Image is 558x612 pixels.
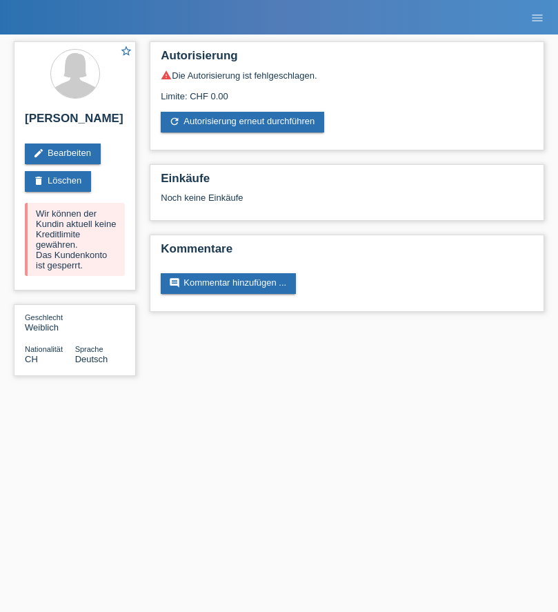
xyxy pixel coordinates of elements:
i: refresh [169,116,180,127]
a: star_border [120,45,132,59]
span: Deutsch [75,354,108,364]
i: delete [33,175,44,186]
span: Nationalität [25,345,63,353]
div: Die Autorisierung ist fehlgeschlagen. [161,70,533,81]
a: refreshAutorisierung erneut durchführen [161,112,324,132]
span: Schweiz [25,354,38,364]
h2: Kommentare [161,242,533,263]
h2: [PERSON_NAME] [25,112,125,132]
i: warning [161,70,172,81]
i: edit [33,148,44,159]
div: Noch keine Einkäufe [161,193,533,213]
a: editBearbeiten [25,144,101,164]
div: Wir können der Kundin aktuell keine Kreditlimite gewähren. Das Kundenkonto ist gesperrt. [25,203,125,276]
div: Limite: CHF 0.00 [161,81,533,101]
span: Geschlecht [25,313,63,322]
span: Sprache [75,345,103,353]
div: Weiblich [25,312,75,333]
i: comment [169,277,180,288]
a: commentKommentar hinzufügen ... [161,273,296,294]
h2: Einkäufe [161,172,533,193]
i: star_border [120,45,132,57]
h2: Autorisierung [161,49,533,70]
i: menu [530,11,544,25]
a: deleteLöschen [25,171,91,192]
a: menu [524,13,551,21]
